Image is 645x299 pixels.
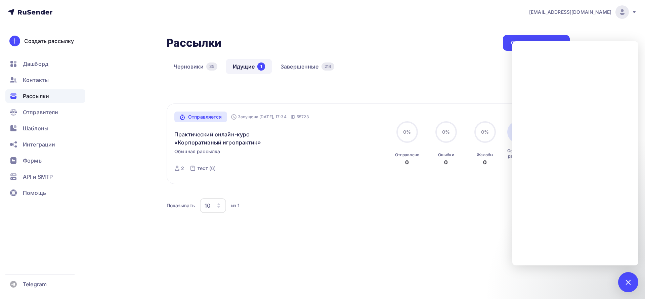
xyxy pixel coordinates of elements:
div: (6) [209,165,216,172]
div: Отправлено [395,152,419,158]
span: Telegram [23,280,47,288]
span: Интеграции [23,140,55,148]
a: Отправляется [174,112,227,122]
div: тест [198,165,208,172]
span: 55723 [297,114,309,120]
div: 10 [205,202,210,210]
div: 1 [257,62,265,71]
div: 35 [206,62,217,71]
div: Жалобы [477,152,493,158]
span: ID [291,114,295,120]
a: [EMAIL_ADDRESS][DOMAIN_NAME] [529,5,637,19]
span: API и SMTP [23,173,53,181]
a: Практический онлайн-курс «Корпоративный игропрактик» [174,130,290,146]
a: Дашборд [5,57,85,71]
a: Завершенные214 [273,59,341,74]
a: Рассылки [5,89,85,103]
div: Ошибки [438,152,454,158]
span: Контакты [23,76,49,84]
button: 10 [200,198,226,213]
h2: Рассылки [167,36,222,50]
div: 0 [405,158,409,166]
div: Создать рассылку [24,37,74,45]
a: Шаблоны [5,122,85,135]
div: из 1 [231,202,240,209]
div: 0 [483,158,487,166]
div: Остановить рассылку [507,148,529,159]
a: Черновики35 [167,59,225,74]
span: Шаблоны [23,124,48,132]
span: Помощь [23,189,46,197]
div: Создать рассылку [511,39,561,47]
span: Формы [23,157,43,165]
span: 0% [403,129,411,135]
a: Отправители [5,105,85,119]
div: 0 [444,158,448,166]
span: 0% [442,129,450,135]
span: Отправители [23,108,58,116]
a: тест (6) [197,163,216,174]
span: Дашборд [23,60,48,68]
a: Контакты [5,73,85,87]
a: Идущие1 [226,59,272,74]
a: Формы [5,154,85,167]
span: Обычная рассылка [174,148,220,155]
div: 2 [181,165,184,172]
span: 0% [481,129,489,135]
span: Рассылки [23,92,49,100]
div: Показывать [167,202,195,209]
span: [EMAIL_ADDRESS][DOMAIN_NAME] [529,9,611,15]
div: 214 [321,62,334,71]
div: Запущена [DATE], 17:34 [231,114,287,120]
